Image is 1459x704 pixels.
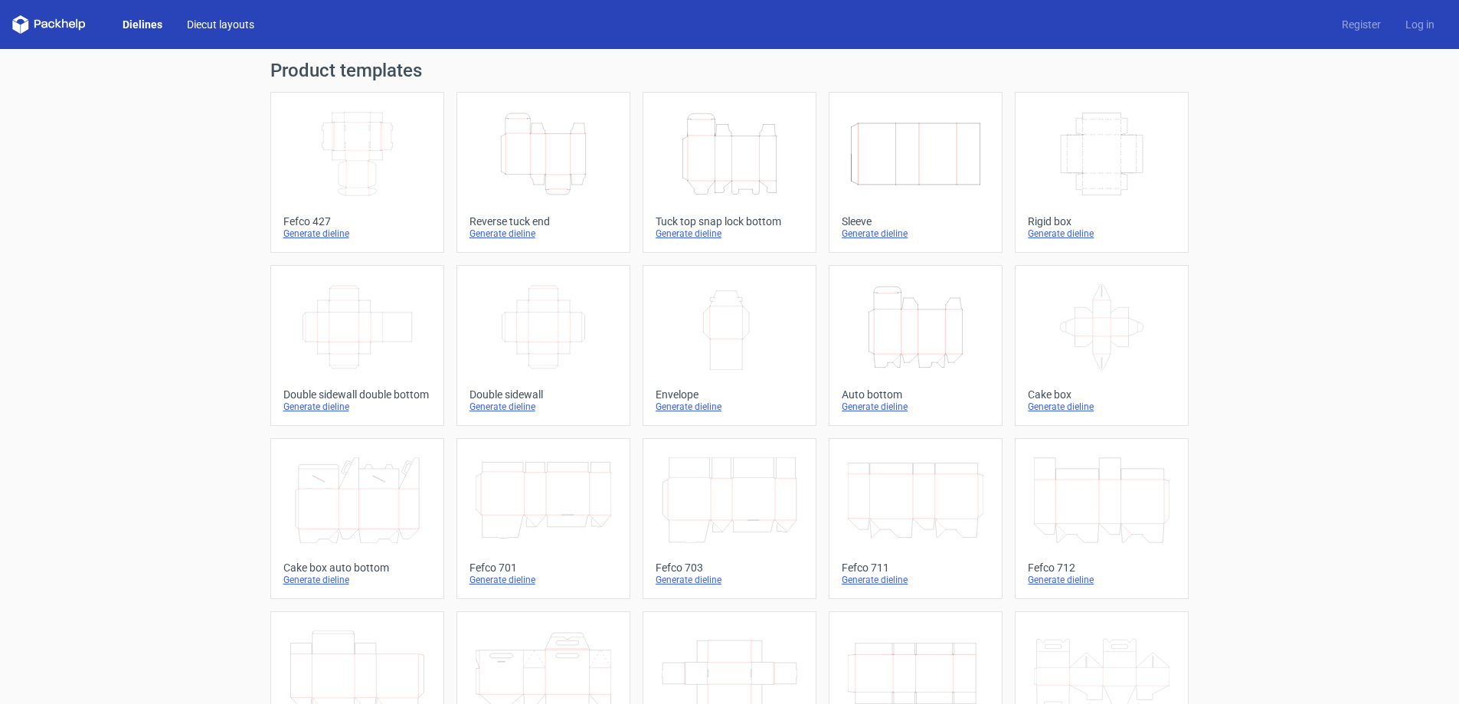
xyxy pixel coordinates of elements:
[1015,265,1189,426] a: Cake boxGenerate dieline
[1015,438,1189,599] a: Fefco 712Generate dieline
[469,574,617,586] div: Generate dieline
[842,388,990,401] div: Auto bottom
[643,92,816,253] a: Tuck top snap lock bottomGenerate dieline
[469,215,617,228] div: Reverse tuck end
[829,265,1003,426] a: Auto bottomGenerate dieline
[1393,17,1447,32] a: Log in
[1028,215,1176,228] div: Rigid box
[1028,401,1176,413] div: Generate dieline
[270,265,444,426] a: Double sidewall double bottomGenerate dieline
[283,228,431,240] div: Generate dieline
[270,438,444,599] a: Cake box auto bottomGenerate dieline
[456,438,630,599] a: Fefco 701Generate dieline
[842,574,990,586] div: Generate dieline
[270,92,444,253] a: Fefco 427Generate dieline
[456,265,630,426] a: Double sidewallGenerate dieline
[656,228,803,240] div: Generate dieline
[175,17,267,32] a: Diecut layouts
[643,438,816,599] a: Fefco 703Generate dieline
[1028,388,1176,401] div: Cake box
[656,388,803,401] div: Envelope
[469,388,617,401] div: Double sidewall
[283,574,431,586] div: Generate dieline
[1028,562,1176,574] div: Fefco 712
[469,562,617,574] div: Fefco 701
[829,438,1003,599] a: Fefco 711Generate dieline
[842,562,990,574] div: Fefco 711
[456,92,630,253] a: Reverse tuck endGenerate dieline
[842,215,990,228] div: Sleeve
[270,61,1189,80] h1: Product templates
[656,574,803,586] div: Generate dieline
[1015,92,1189,253] a: Rigid boxGenerate dieline
[842,228,990,240] div: Generate dieline
[643,265,816,426] a: EnvelopeGenerate dieline
[469,228,617,240] div: Generate dieline
[283,562,431,574] div: Cake box auto bottom
[283,401,431,413] div: Generate dieline
[656,215,803,228] div: Tuck top snap lock bottom
[1028,228,1176,240] div: Generate dieline
[1330,17,1393,32] a: Register
[842,401,990,413] div: Generate dieline
[283,388,431,401] div: Double sidewall double bottom
[110,17,175,32] a: Dielines
[283,215,431,228] div: Fefco 427
[829,92,1003,253] a: SleeveGenerate dieline
[469,401,617,413] div: Generate dieline
[1028,574,1176,586] div: Generate dieline
[656,401,803,413] div: Generate dieline
[656,562,803,574] div: Fefco 703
